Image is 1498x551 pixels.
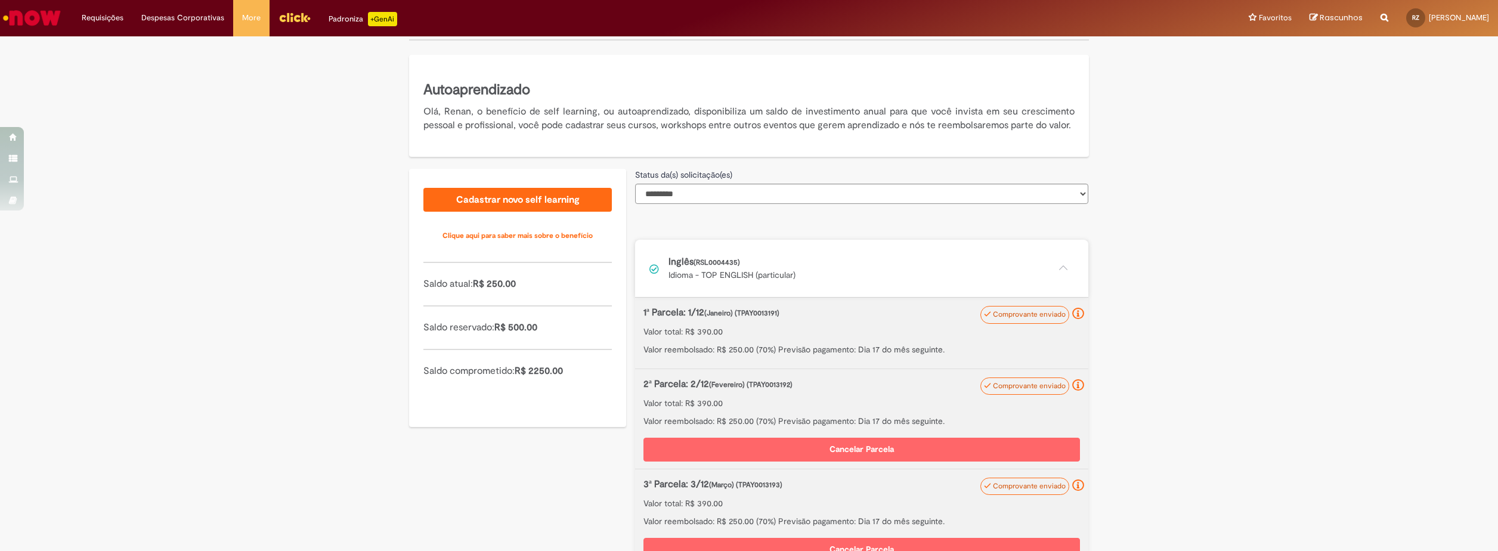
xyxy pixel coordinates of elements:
span: Favoritos [1259,12,1292,24]
button: Cancelar Parcela [643,438,1080,462]
i: Seu comprovante foi enviado e recebido pelo now. Para folha Ambev: passará para aprovação de seu ... [1072,479,1084,491]
p: Saldo atual: [423,277,612,291]
p: Valor total: R$ 390.00 [643,397,1080,409]
a: Rascunhos [1310,13,1363,24]
p: 3ª Parcela: 3/12 [643,478,1017,491]
a: Cadastrar novo self learning [423,188,612,212]
p: +GenAi [368,12,397,26]
span: Requisições [82,12,123,24]
span: R$ 250.00 [473,278,516,290]
p: Valor total: R$ 390.00 [643,326,1080,338]
span: (Março) (TPAY0013193) [709,480,782,490]
span: Despesas Corporativas [141,12,224,24]
i: Seu comprovante foi enviado e recebido pelo now. Para folha Ambev: passará para aprovação de seu ... [1072,308,1084,320]
p: Valor total: R$ 390.00 [643,497,1080,509]
span: (Janeiro) (TPAY0013191) [704,308,779,318]
p: Saldo comprometido: [423,364,612,378]
span: More [242,12,261,24]
p: Valor reembolsado: R$ 250.00 (70%) Previsão pagamento: Dia 17 do mês seguinte. [643,415,1080,427]
p: Valor reembolsado: R$ 250.00 (70%) Previsão pagamento: Dia 17 do mês seguinte. [643,515,1080,527]
span: R$ 2250.00 [515,365,563,377]
span: Comprovante enviado [993,481,1066,491]
span: R$ 500.00 [494,321,537,333]
span: (Fevereiro) (TPAY0013192) [709,380,793,389]
p: Olá, Renan, o benefício de self learning, ou autoaprendizado, disponibiliza um saldo de investime... [423,105,1075,132]
span: [PERSON_NAME] [1429,13,1489,23]
p: 1ª Parcela: 1/12 [643,306,1017,320]
span: Comprovante enviado [993,381,1066,391]
img: click_logo_yellow_360x200.png [278,8,311,26]
span: Rascunhos [1320,12,1363,23]
p: Valor reembolsado: R$ 250.00 (70%) Previsão pagamento: Dia 17 do mês seguinte. [643,343,1080,355]
div: Padroniza [329,12,397,26]
i: Seu comprovante foi enviado e recebido pelo now. Para folha Ambev: passará para aprovação de seu ... [1072,379,1084,391]
span: RZ [1412,14,1419,21]
a: Clique aqui para saber mais sobre o benefício [423,224,612,247]
p: 2ª Parcela: 2/12 [643,377,1017,391]
p: Saldo reservado: [423,321,612,335]
span: Comprovante enviado [993,309,1066,319]
label: Status da(s) solicitação(es) [635,169,732,181]
h5: Autoaprendizado [423,80,1075,100]
img: ServiceNow [1,6,63,30]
